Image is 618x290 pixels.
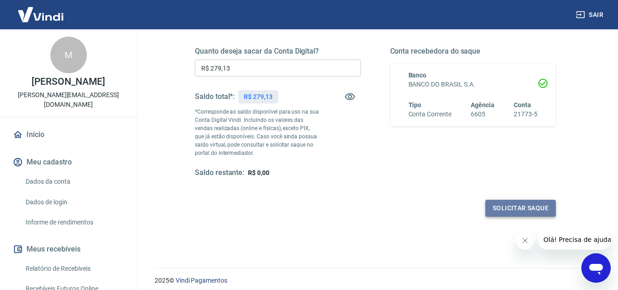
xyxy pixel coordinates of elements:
[514,101,531,109] span: Conta
[22,193,126,212] a: Dados de login
[408,109,451,119] h6: Conta Corrente
[195,47,361,56] h5: Quanto deseja sacar da Conta Digital?
[390,47,556,56] h5: Conta recebedora do saque
[514,109,537,119] h6: 21773-5
[408,80,538,89] h6: BANCO DO BRASIL S.A.
[155,276,596,285] p: 2025 ©
[176,277,227,284] a: Vindi Pagamentos
[11,152,126,172] button: Meu cadastro
[11,125,126,145] a: Início
[195,108,319,157] p: *Corresponde ao saldo disponível para uso na sua Conta Digital Vindi. Incluindo os valores das ve...
[11,239,126,259] button: Meus recebíveis
[11,0,70,28] img: Vindi
[581,253,611,283] iframe: Botão para abrir a janela de mensagens
[408,101,422,109] span: Tipo
[7,90,129,109] p: [PERSON_NAME][EMAIL_ADDRESS][DOMAIN_NAME]
[485,200,556,217] button: Solicitar saque
[574,6,607,23] button: Sair
[22,259,126,278] a: Relatório de Recebíveis
[50,37,87,73] div: M
[538,230,611,250] iframe: Mensagem da empresa
[32,77,105,87] p: [PERSON_NAME]
[195,92,235,101] h5: Saldo total*:
[471,101,494,109] span: Agência
[244,92,273,102] p: R$ 279,13
[22,213,126,232] a: Informe de rendimentos
[248,169,269,176] span: R$ 0,00
[5,6,77,14] span: Olá! Precisa de ajuda?
[408,71,427,79] span: Banco
[22,172,126,191] a: Dados da conta
[195,168,244,178] h5: Saldo restante:
[516,231,534,250] iframe: Fechar mensagem
[471,109,494,119] h6: 6605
